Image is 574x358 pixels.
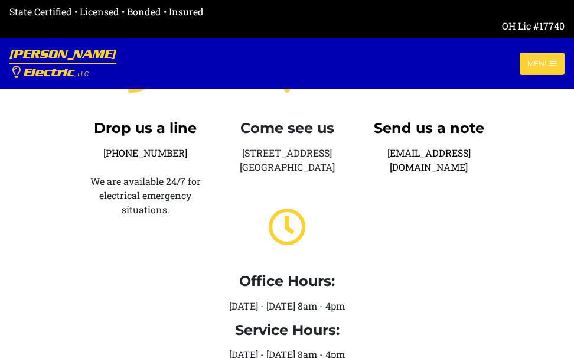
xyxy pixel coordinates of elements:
[83,120,207,137] h4: Drop us a line
[225,273,349,290] h4: Office Hours:
[520,53,565,75] button: Toggle navigation
[9,19,565,33] div: OH Lic #17740
[74,71,89,77] span: , LLC
[9,43,116,84] a: [PERSON_NAME] Electric, LLC
[83,66,207,159] a: Drop us a line[PHONE_NUMBER]
[367,120,491,137] h4: Send us a note
[9,5,565,19] div: State Certified • Licensed • Bonded • Insured
[367,66,491,173] a: Send us a note[EMAIL_ADDRESS][DOMAIN_NAME]
[225,120,349,137] h4: Come see us
[225,322,349,339] h4: Service Hours:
